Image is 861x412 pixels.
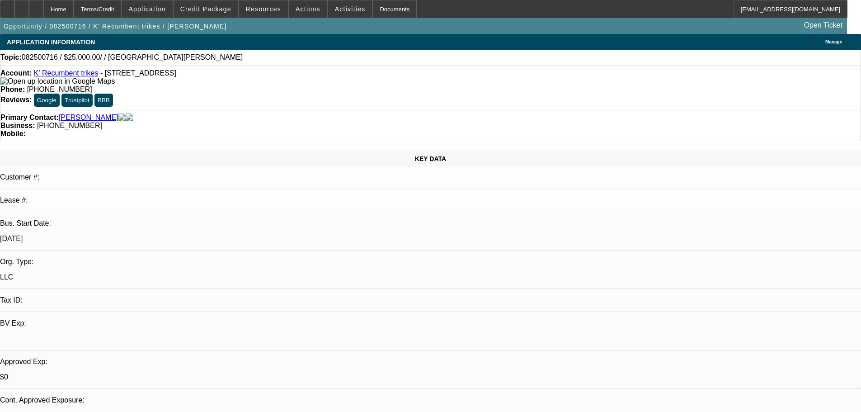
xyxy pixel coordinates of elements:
img: linkedin-icon.png [126,114,133,122]
span: Opportunity / 082500716 / K' Recumbent trikes / [PERSON_NAME] [4,23,227,30]
strong: Phone: [0,85,25,93]
span: KEY DATA [415,155,446,162]
span: [PHONE_NUMBER] [27,85,92,93]
span: APPLICATION INFORMATION [7,38,95,46]
strong: Account: [0,69,32,77]
button: Trustpilot [61,94,92,107]
a: Open Ticket [800,18,846,33]
button: Application [122,0,172,18]
span: Activities [335,5,366,13]
span: Application [128,5,165,13]
a: [PERSON_NAME] [59,114,118,122]
span: Credit Package [180,5,231,13]
span: - [STREET_ADDRESS] [100,69,176,77]
button: Actions [289,0,327,18]
strong: Mobile: [0,130,26,137]
span: Actions [296,5,320,13]
span: Resources [246,5,281,13]
strong: Topic: [0,53,22,62]
img: Open up location in Google Maps [0,77,115,85]
strong: Reviews: [0,96,32,104]
img: facebook-icon.png [118,114,126,122]
button: Credit Package [174,0,238,18]
span: 082500716 / $25,000.00/ / [GEOGRAPHIC_DATA][PERSON_NAME] [22,53,243,62]
button: Resources [239,0,288,18]
a: K' Recumbent trikes [34,69,99,77]
a: View Google Maps [0,77,115,85]
strong: Primary Contact: [0,114,59,122]
span: Manage [825,39,842,44]
strong: Business: [0,122,35,129]
button: BBB [94,94,113,107]
span: [PHONE_NUMBER] [37,122,102,129]
button: Google [34,94,60,107]
button: Activities [328,0,372,18]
